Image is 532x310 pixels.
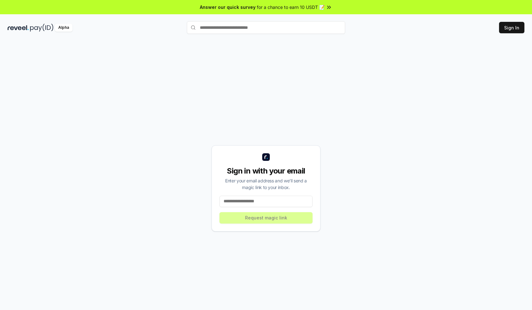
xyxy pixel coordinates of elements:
[55,24,73,32] div: Alpha
[219,166,313,176] div: Sign in with your email
[262,153,270,161] img: logo_small
[8,24,29,32] img: reveel_dark
[499,22,524,33] button: Sign In
[257,4,325,10] span: for a chance to earn 10 USDT 📝
[219,177,313,191] div: Enter your email address and we’ll send a magic link to your inbox.
[200,4,256,10] span: Answer our quick survey
[30,24,54,32] img: pay_id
